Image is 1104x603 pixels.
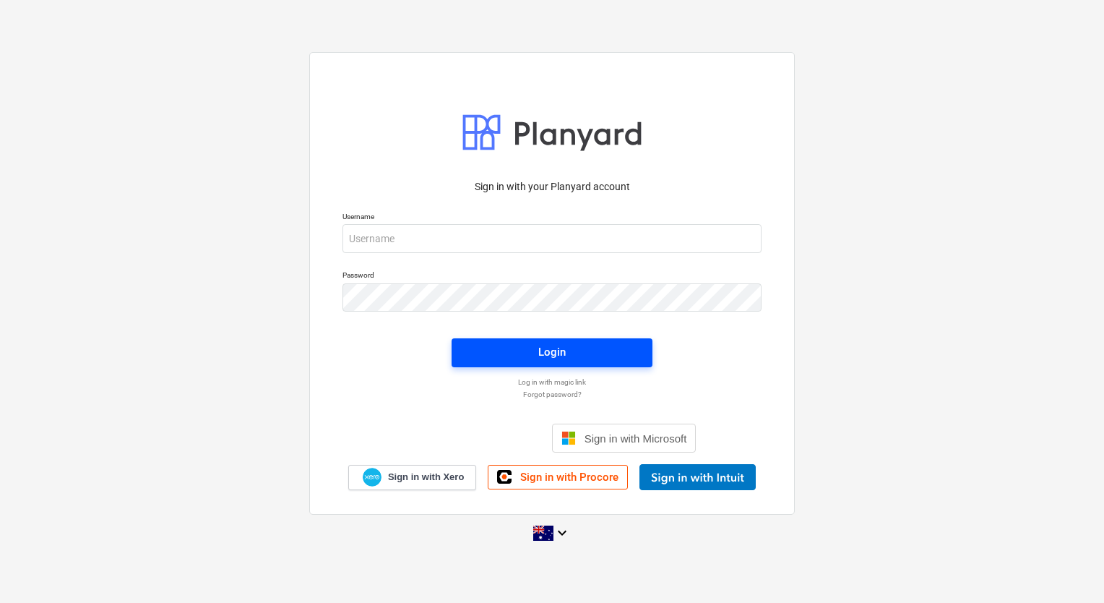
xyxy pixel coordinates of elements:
iframe: Sign in with Google Button [401,422,548,454]
input: Username [342,224,762,253]
div: Login [538,343,566,362]
a: Sign in with Procore [488,465,628,489]
span: Sign in with Procore [520,471,618,484]
span: Sign in with Microsoft [585,432,687,445]
button: Login [452,338,652,367]
img: Xero logo [363,468,381,487]
p: Username [342,212,762,224]
i: keyboard_arrow_down [553,524,571,542]
p: Sign in with your Planyard account [342,179,762,194]
span: Sign in with Xero [388,471,464,484]
a: Sign in with Xero [348,465,477,490]
a: Log in with magic link [335,377,769,387]
p: Password [342,270,762,283]
a: Forgot password? [335,390,769,399]
img: Microsoft logo [561,431,576,445]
